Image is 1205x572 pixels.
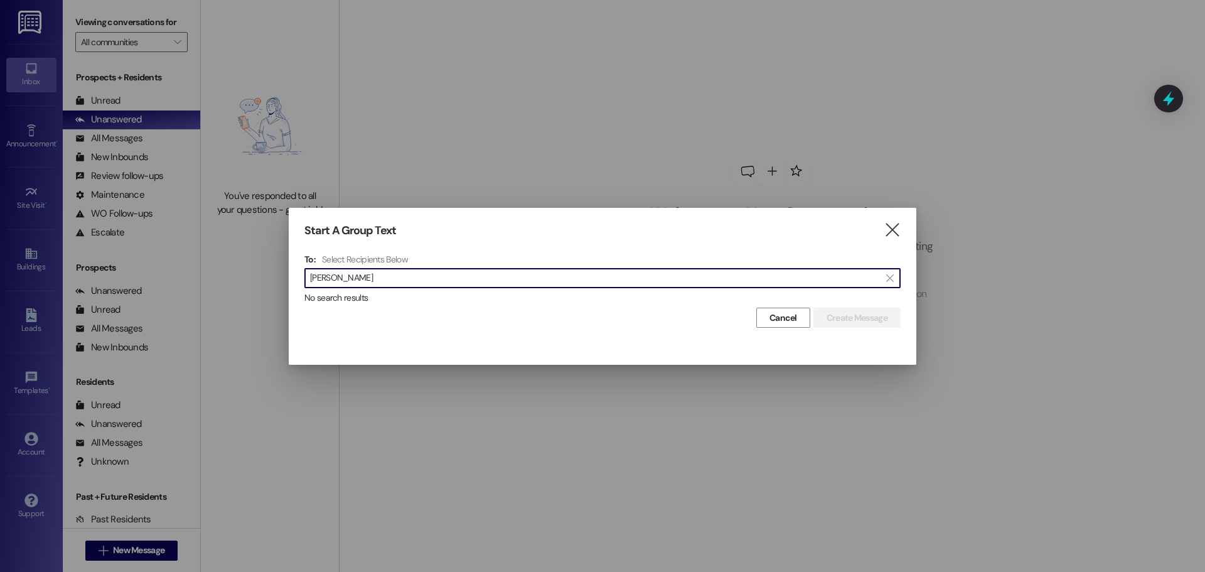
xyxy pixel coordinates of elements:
input: Search for any contact or apartment [310,269,880,287]
button: Cancel [756,308,810,328]
h3: To: [304,254,316,265]
div: No search results [304,291,901,305]
i:  [886,273,893,283]
button: Create Message [813,308,901,328]
span: Cancel [769,311,797,325]
span: Create Message [827,311,887,325]
h3: Start A Group Text [304,224,396,238]
button: Clear text [880,269,900,288]
h4: Select Recipients Below [322,254,408,265]
i:  [884,224,901,237]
